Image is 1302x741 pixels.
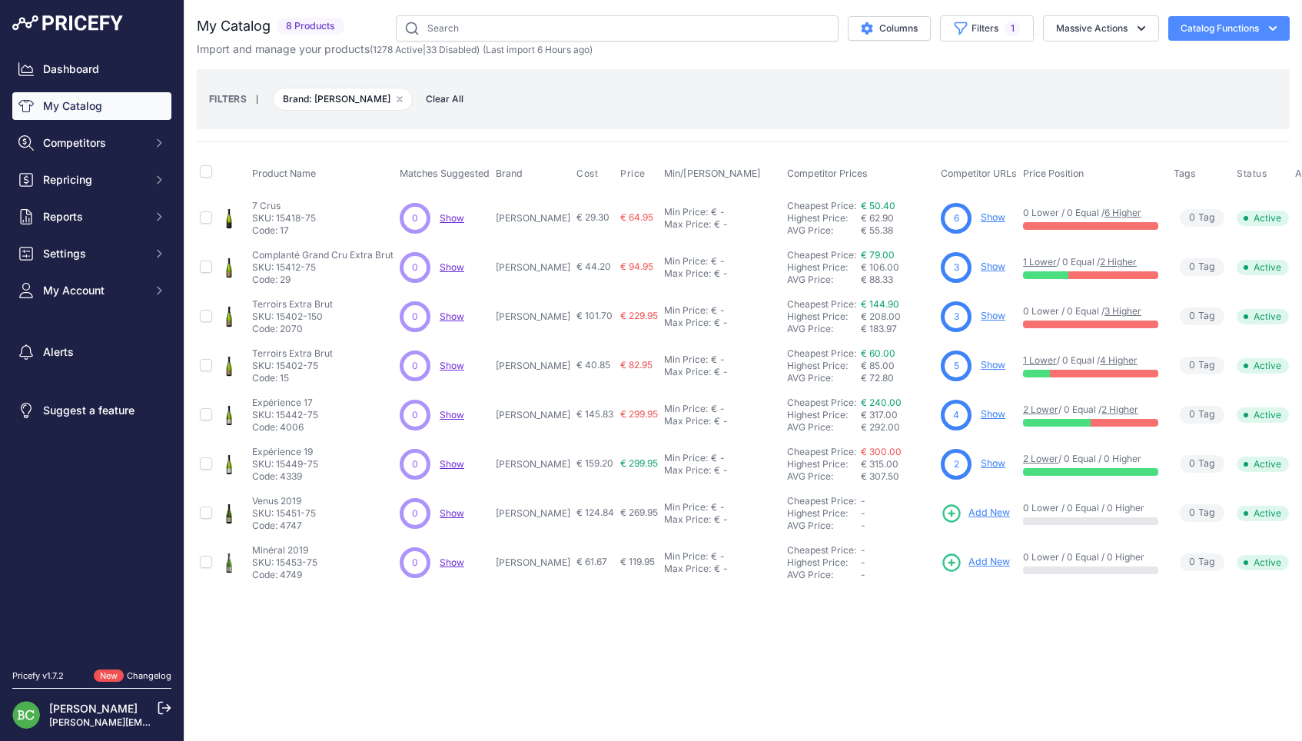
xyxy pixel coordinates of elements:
[861,507,865,519] span: -
[787,507,861,520] div: Highest Price:
[620,359,653,370] span: € 82.95
[664,452,708,464] div: Min Price:
[483,44,593,55] span: (Last import 6 Hours ago)
[717,403,725,415] div: -
[787,397,856,408] a: Cheapest Price:
[787,298,856,310] a: Cheapest Price:
[787,200,856,211] a: Cheapest Price:
[714,464,720,477] div: €
[1237,168,1270,180] button: Status
[440,212,464,224] a: Show
[1189,260,1195,274] span: 0
[12,203,171,231] button: Reports
[12,55,171,83] a: Dashboard
[252,569,317,581] p: Code: 4749
[664,366,711,378] div: Max Price:
[1023,256,1158,268] p: / 0 Equal /
[440,311,464,322] span: Show
[720,267,728,280] div: -
[1237,457,1289,472] span: Active
[954,359,959,373] span: 5
[12,670,64,683] div: Pricefy v1.7.2
[664,501,708,513] div: Min Price:
[787,360,861,372] div: Highest Price:
[440,507,464,519] a: Show
[940,15,1034,42] button: Filters1
[43,172,144,188] span: Repricing
[1104,305,1141,317] a: 3 Higher
[620,168,646,180] span: Price
[711,550,717,563] div: €
[1237,506,1289,521] span: Active
[1237,309,1289,324] span: Active
[981,408,1005,420] a: Show
[412,211,418,225] span: 0
[576,310,613,321] span: € 101.70
[252,507,316,520] p: SKU: 15451-75
[252,311,333,323] p: SKU: 15402-150
[717,501,725,513] div: -
[620,556,655,567] span: € 119.95
[861,544,865,556] span: -
[714,415,720,427] div: €
[1180,258,1224,276] span: Tag
[12,92,171,120] a: My Catalog
[717,354,725,366] div: -
[252,397,318,409] p: Expérience 17
[496,261,570,274] p: [PERSON_NAME]
[12,338,171,366] a: Alerts
[861,397,902,408] a: € 240.00
[787,224,861,237] div: AVG Price:
[861,569,865,580] span: -
[787,212,861,224] div: Highest Price:
[968,555,1010,570] span: Add New
[717,304,725,317] div: -
[1237,211,1289,226] span: Active
[197,42,593,57] p: Import and manage your products
[1180,209,1224,227] span: Tag
[12,166,171,194] button: Repricing
[1023,305,1158,317] p: 0 Lower / 0 Equal /
[787,249,856,261] a: Cheapest Price:
[440,261,464,273] a: Show
[787,446,856,457] a: Cheapest Price:
[576,168,598,180] span: Cost
[496,311,570,323] p: [PERSON_NAME]
[412,261,418,274] span: 0
[440,458,464,470] span: Show
[861,421,935,434] div: € 292.00
[1189,211,1195,225] span: 0
[496,212,570,224] p: [PERSON_NAME]
[496,409,570,421] p: [PERSON_NAME]
[968,506,1010,520] span: Add New
[954,261,959,274] span: 3
[496,168,523,179] span: Brand
[396,15,839,42] input: Search
[576,168,601,180] button: Cost
[714,563,720,575] div: €
[664,255,708,267] div: Min Price:
[49,702,138,715] a: [PERSON_NAME]
[43,209,144,224] span: Reports
[717,255,725,267] div: -
[418,91,471,107] button: Clear All
[252,249,394,261] p: Complanté Grand Cru Extra Brut
[273,88,413,111] span: Brand: [PERSON_NAME]
[620,457,658,469] span: € 299.95
[620,507,658,518] span: € 269.95
[711,255,717,267] div: €
[620,261,653,272] span: € 94.95
[576,408,613,420] span: € 145.83
[861,224,935,237] div: € 55.38
[440,360,464,371] span: Show
[717,550,725,563] div: -
[861,409,898,420] span: € 317.00
[720,513,728,526] div: -
[981,457,1005,469] a: Show
[787,458,861,470] div: Highest Price:
[43,246,144,261] span: Settings
[861,470,935,483] div: € 307.50
[720,317,728,329] div: -
[127,670,171,681] a: Changelog
[664,304,708,317] div: Min Price:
